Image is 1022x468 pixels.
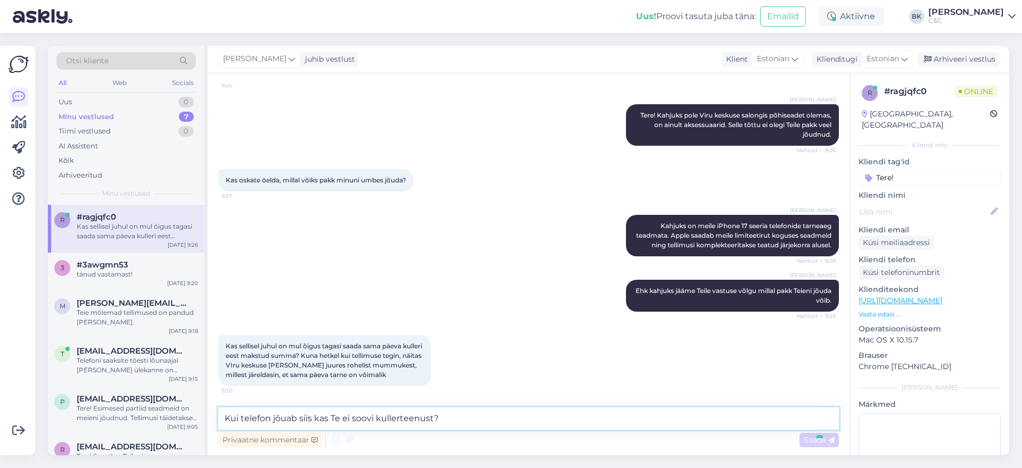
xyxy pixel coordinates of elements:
a: [PERSON_NAME]C&C [928,8,1016,25]
span: Ehk kahjuks jääme Teile vastuse võlgu millal pakk Teieni jõuda võib. [636,287,833,304]
span: pavelginko@mail.ru [77,394,187,404]
span: [PERSON_NAME] [223,53,286,65]
div: Tiimi vestlused [59,126,111,137]
div: Arhiveeri vestlus [918,52,1000,66]
div: [PERSON_NAME] [928,8,1004,16]
div: [DATE] 9:18 [169,327,198,335]
p: Operatsioonisüsteem [859,323,1001,335]
div: [DATE] 9:05 [167,423,198,431]
span: Estonian [757,53,789,65]
div: Web [110,76,129,90]
div: 7 [179,112,194,122]
p: Kliendi telefon [859,254,1001,265]
span: 3 [61,264,64,272]
p: Vaata edasi ... [859,310,1001,319]
p: Brauser [859,350,1001,361]
div: # ragjqfc0 [884,85,954,98]
div: Minu vestlused [59,112,114,122]
p: Märkmed [859,399,1001,410]
div: Uus [59,97,72,107]
span: 9:30 [221,387,261,395]
div: Küsi meiliaadressi [859,236,934,250]
div: All [56,76,69,90]
span: p [60,398,65,406]
span: #3awgmn53 [77,260,128,270]
span: Roklu.junolainen@gmail.com [77,442,187,452]
div: Socials [170,76,196,90]
div: [DATE] 9:15 [169,375,198,383]
div: Klient [722,54,748,65]
span: r [60,216,65,224]
span: t [61,350,64,358]
span: manuel.perez@incode.com [77,298,187,308]
div: juhib vestlust [301,54,355,65]
span: Minu vestlused [102,189,150,198]
span: Nähtud ✓ 9:28 [796,257,836,265]
img: Askly Logo [9,54,29,74]
span: Kahjuks on meile iPhone 17 seeria telefonide tarneaeg teadmata. Apple saadab meile limiteetirut k... [636,222,833,249]
p: Klienditeekond [859,284,1001,295]
b: Uus! [636,11,656,21]
div: Proovi tasuta juba täna: [636,10,756,23]
p: Chrome [TECHNICAL_ID] [859,361,1001,372]
button: Emailid [760,6,806,27]
span: [PERSON_NAME] [790,206,836,214]
span: Otsi kliente [66,55,109,66]
div: Tere! Esimesed partiid seadmeid on meieni jõudnud. Tellimusi täidetakse virtuaaljärjekorra alusel... [77,404,198,423]
div: 0 [178,126,194,137]
p: Kliendi tag'id [859,156,1001,168]
div: C&C [928,16,1004,25]
input: Lisa nimi [859,206,988,218]
p: Kliendi nimi [859,190,1001,201]
input: Lisa tag [859,170,1001,186]
span: r [868,89,872,97]
span: [PERSON_NAME] [790,271,836,279]
span: Nähtud ✓ 9:26 [796,146,836,154]
div: Telefoni saaksite tõesti lõunaajal [PERSON_NAME] ülekanne on tehtud. :) [77,356,198,375]
span: Tere! Kahjuks pole Viru keskuse salongis põhiseadet olemas, on ainult aksessuaarid. Selle tõttu e... [640,111,833,138]
span: m [60,302,65,310]
div: Arhiveeritud [59,170,102,181]
div: [DATE] 9:20 [167,279,198,287]
div: Teie mõlemad tellimused on pandud [PERSON_NAME]. [77,308,198,327]
span: R [60,446,65,454]
span: 9:27 [221,192,261,200]
span: Online [954,86,998,97]
div: 0 [178,97,194,107]
div: AI Assistent [59,141,98,152]
span: 9:24 [221,81,261,89]
span: #ragjqfc0 [77,212,116,222]
span: Estonian [867,53,899,65]
span: triin@estravel.ee [77,346,187,356]
div: [PERSON_NAME] [859,383,1001,392]
p: Kliendi email [859,224,1001,236]
div: Klienditugi [812,54,858,65]
div: [GEOGRAPHIC_DATA], [GEOGRAPHIC_DATA] [862,108,990,131]
div: Kõik [59,155,74,166]
div: BK [909,9,924,24]
div: Kliendi info [859,140,1001,150]
div: [DATE] 9:26 [168,241,198,249]
span: Nähtud ✓ 9:29 [796,312,836,320]
div: Kas sellisel juhul on mul õigus tagasi saada sama päeva kulleri eest makstud summa? Kuna hetkel k... [77,222,198,241]
div: Aktiivne [819,7,884,26]
div: tänud vastamast! [77,270,198,279]
a: [URL][DOMAIN_NAME] [859,296,942,305]
span: Kas oskate öelda, millal võiks pakk minuni umbes jõuda? [226,176,406,184]
span: [PERSON_NAME] [790,96,836,104]
span: Kas sellisel juhul on mul õigus tagasi saada sama päeva kulleri eest makstud summa? Kuna hetkel k... [226,342,424,379]
p: Mac OS X 10.15.7 [859,335,1001,346]
div: Küsi telefoninumbrit [859,265,944,280]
